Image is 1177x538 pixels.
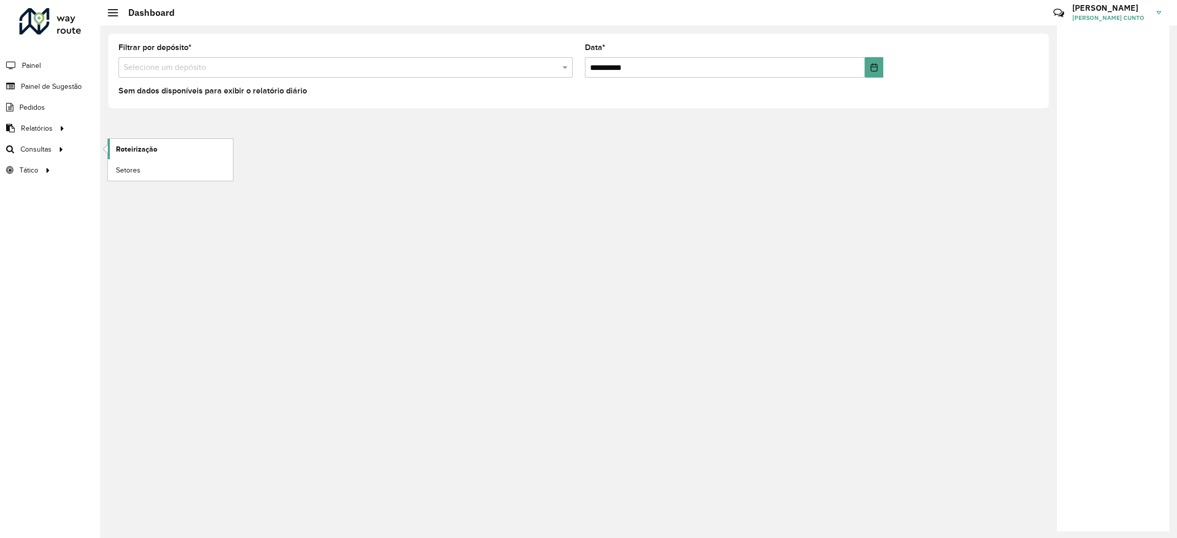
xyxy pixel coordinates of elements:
a: Setores [108,160,233,180]
label: Filtrar por depósito [119,41,192,54]
label: Sem dados disponíveis para exibir o relatório diário [119,85,307,97]
a: Contato Rápido [1048,2,1070,24]
span: [PERSON_NAME] CUNTO [1072,13,1149,22]
span: Painel [22,60,41,71]
span: Roteirização [116,144,157,155]
span: Painel de Sugestão [21,81,82,92]
label: Data [585,41,605,54]
button: Choose Date [865,57,883,78]
span: Pedidos [19,102,45,113]
span: Setores [116,165,140,176]
span: Relatórios [21,123,53,134]
span: Tático [19,165,38,176]
h2: Dashboard [118,7,175,18]
span: Consultas [20,144,52,155]
a: Roteirização [108,139,233,159]
h3: [PERSON_NAME] [1072,3,1149,13]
